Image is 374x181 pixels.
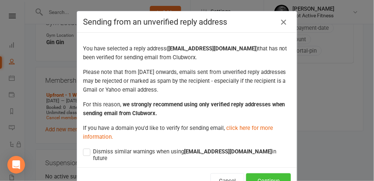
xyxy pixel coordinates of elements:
h4: Sending from an unverified reply address [83,17,291,26]
strong: ( [EMAIL_ADDRESS][DOMAIN_NAME] ) [166,45,258,52]
p: You have selected a reply address that has not been verified for sending email from Clubworx. [83,44,291,62]
p: If you have a domain you'd like to verify for sending email, [83,124,291,141]
span: Dismiss similar warnings when using in future [93,147,291,162]
strong: [EMAIL_ADDRESS][DOMAIN_NAME] [184,148,272,155]
div: Open Intercom Messenger [7,156,25,174]
p: Please note that from [DATE] onwards, emails sent from unverified reply addresses may be rejected... [83,68,291,94]
strong: we strongly recommend using only verified reply addresses when sending email from Clubworx. [83,101,285,117]
p: For this reason, [83,100,291,118]
a: Close [278,16,290,28]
